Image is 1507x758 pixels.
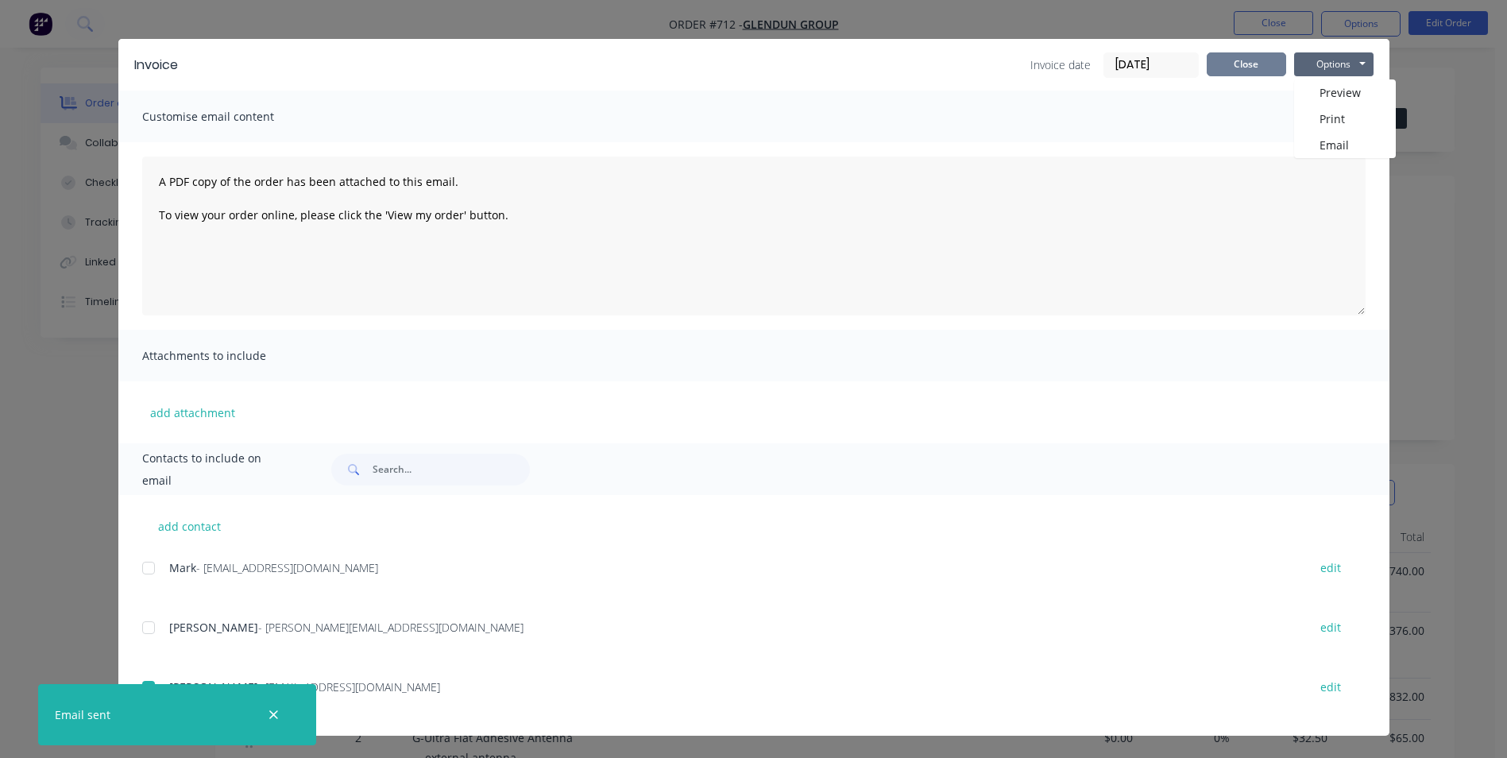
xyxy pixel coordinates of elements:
span: Mark [169,560,196,575]
span: - [EMAIL_ADDRESS][DOMAIN_NAME] [196,560,378,575]
span: [PERSON_NAME] [169,679,258,694]
button: Close [1207,52,1286,76]
button: Print [1294,106,1396,132]
span: - [PERSON_NAME][EMAIL_ADDRESS][DOMAIN_NAME] [258,620,524,635]
button: add attachment [142,400,243,424]
div: Email sent [55,706,110,723]
div: Invoice [134,56,178,75]
button: edit [1311,557,1351,578]
span: Attachments to include [142,345,317,367]
textarea: A PDF copy of the order has been attached to this email. To view your order online, please click ... [142,157,1366,315]
span: Customise email content [142,106,317,128]
span: [PERSON_NAME] [169,620,258,635]
span: Invoice date [1030,56,1091,73]
button: edit [1311,676,1351,698]
button: add contact [142,514,238,538]
button: Email [1294,132,1396,158]
span: Contacts to include on email [142,447,292,492]
button: edit [1311,617,1351,638]
button: Preview [1294,79,1396,106]
input: Search... [373,454,530,485]
span: - [EMAIL_ADDRESS][DOMAIN_NAME] [258,679,440,694]
button: Options [1294,52,1374,76]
